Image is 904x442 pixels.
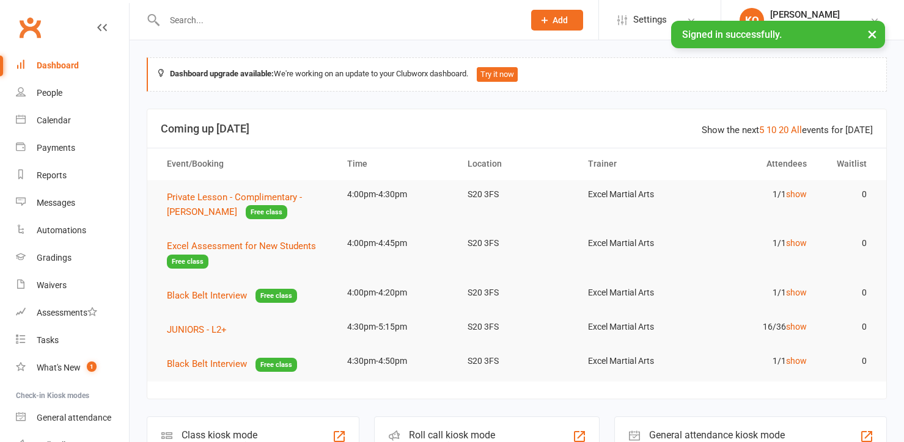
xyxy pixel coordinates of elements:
[37,143,75,153] div: Payments
[16,404,129,432] a: General attendance kiosk mode
[697,229,818,258] td: 1/1
[818,148,878,179] th: Waitlist
[336,347,457,375] td: 4:30pm-4:50pm
[16,299,129,327] a: Assessments
[770,20,840,31] div: Excel Martial Arts
[37,335,59,345] div: Tasks
[791,125,802,136] a: All
[336,229,457,258] td: 4:00pm-4:45pm
[16,244,129,272] a: Gradings
[16,327,129,354] a: Tasks
[770,9,840,20] div: [PERSON_NAME]
[759,125,764,136] a: 5
[457,180,577,209] td: S20 3FS
[697,278,818,307] td: 1/1
[786,189,807,199] a: show
[457,313,577,341] td: S20 3FS
[649,429,785,441] div: General attendance kiosk mode
[786,322,807,331] a: show
[786,238,807,248] a: show
[37,280,67,290] div: Waivers
[161,123,873,135] h3: Coming up [DATE]
[16,52,129,79] a: Dashboard
[87,361,97,372] span: 1
[167,255,208,269] span: Free class
[786,288,807,297] a: show
[682,29,782,40] span: Signed in successfully.
[167,322,235,337] button: JUNIORS - L2+
[167,358,247,369] span: Black Belt Interview
[16,134,129,162] a: Payments
[16,189,129,217] a: Messages
[37,363,81,372] div: What's New
[37,170,67,180] div: Reports
[577,148,697,179] th: Trainer
[255,358,297,372] span: Free class
[553,15,568,25] span: Add
[697,313,818,341] td: 16/36
[457,347,577,375] td: S20 3FS
[37,115,71,125] div: Calendar
[16,354,129,382] a: What's New1
[167,239,325,269] button: Excel Assessment for New StudentsFree class
[818,180,878,209] td: 0
[577,278,697,307] td: Excel Martial Arts
[167,190,325,220] button: Private Lesson - Complimentary - [PERSON_NAME]Free class
[167,288,297,303] button: Black Belt InterviewFree class
[457,229,577,258] td: S20 3FS
[779,125,788,136] a: 20
[577,180,697,209] td: Excel Martial Arts
[818,347,878,375] td: 0
[37,413,111,422] div: General attendance
[15,12,45,43] a: Clubworx
[37,308,97,317] div: Assessments
[697,148,818,179] th: Attendees
[16,107,129,134] a: Calendar
[531,10,583,31] button: Add
[577,313,697,341] td: Excel Martial Arts
[457,278,577,307] td: S20 3FS
[336,278,457,307] td: 4:00pm-4:20pm
[246,205,287,219] span: Free class
[336,313,457,341] td: 4:30pm-5:15pm
[766,125,776,136] a: 10
[740,8,764,32] div: KQ
[167,357,297,372] button: Black Belt InterviewFree class
[336,148,457,179] th: Time
[156,148,336,179] th: Event/Booking
[37,88,62,98] div: People
[457,148,577,179] th: Location
[409,429,498,441] div: Roll call kiosk mode
[697,180,818,209] td: 1/1
[818,229,878,258] td: 0
[170,69,274,78] strong: Dashboard upgrade available:
[818,313,878,341] td: 0
[167,192,302,217] span: Private Lesson - Complimentary - [PERSON_NAME]
[577,347,697,375] td: Excel Martial Arts
[786,356,807,366] a: show
[577,229,697,258] td: Excel Martial Arts
[161,12,515,29] input: Search...
[182,429,257,441] div: Class kiosk mode
[37,60,79,70] div: Dashboard
[16,79,129,107] a: People
[37,225,86,235] div: Automations
[336,180,457,209] td: 4:00pm-4:30pm
[818,278,878,307] td: 0
[702,123,873,137] div: Show the next events for [DATE]
[697,347,818,375] td: 1/1
[255,289,297,303] span: Free class
[16,217,129,244] a: Automations
[16,162,129,189] a: Reports
[147,57,887,92] div: We're working on an update to your Clubworx dashboard.
[167,290,247,301] span: Black Belt Interview
[477,67,518,82] button: Try it now
[861,21,883,47] button: ×
[37,253,72,263] div: Gradings
[633,6,667,34] span: Settings
[167,324,227,335] span: JUNIORS - L2+
[37,198,75,208] div: Messages
[167,241,316,252] span: Excel Assessment for New Students
[16,272,129,299] a: Waivers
